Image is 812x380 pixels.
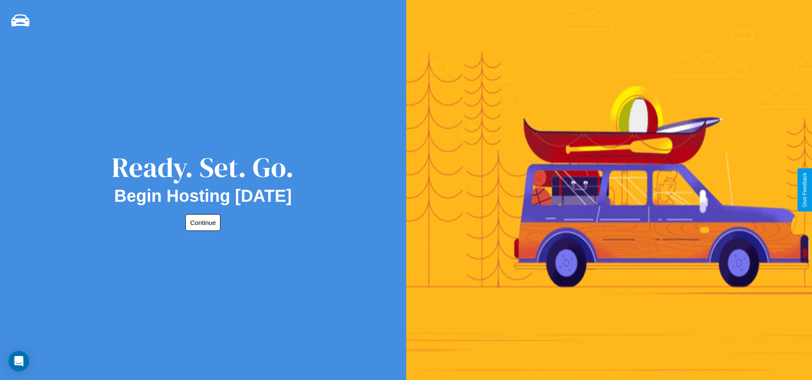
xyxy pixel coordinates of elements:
h2: Begin Hosting [DATE] [114,186,292,206]
div: Open Intercom Messenger [9,351,29,371]
button: Continue [185,214,220,231]
div: Ready. Set. Go. [112,148,294,186]
div: Give Feedback [802,173,808,207]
